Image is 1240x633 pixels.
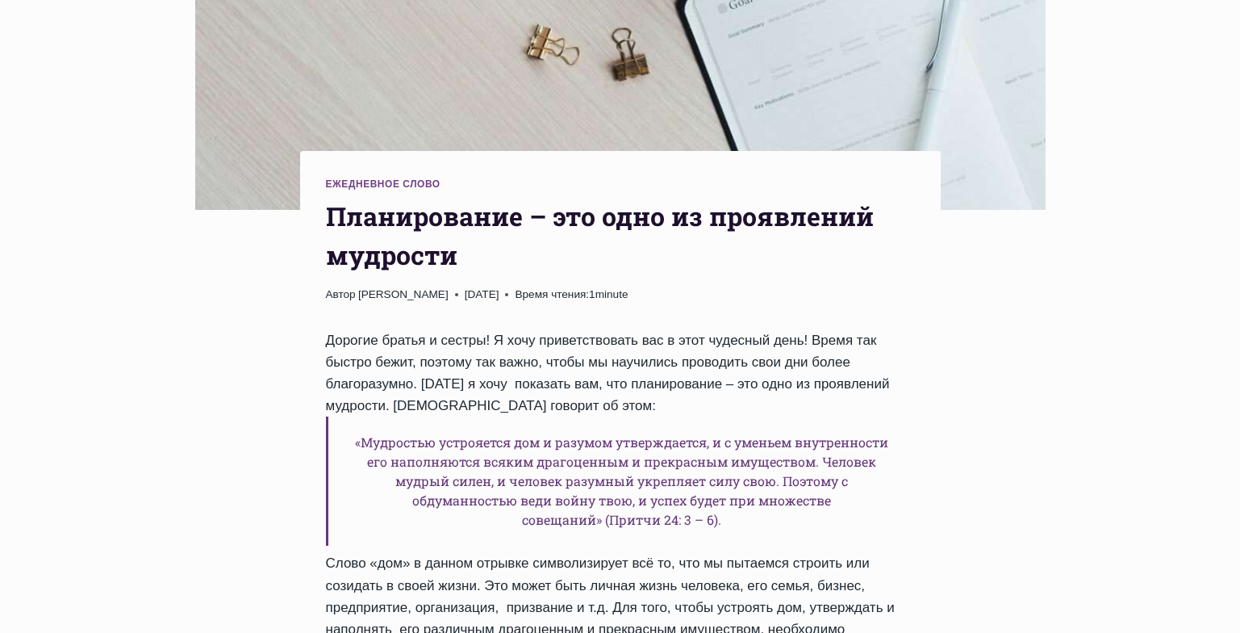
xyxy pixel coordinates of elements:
[326,286,356,304] span: Автор
[358,288,449,300] a: [PERSON_NAME]
[595,288,628,300] span: minute
[465,286,499,304] time: [DATE]
[515,286,628,304] span: 1
[326,197,915,275] h1: Планирование – это одно из проявлений мудрости
[326,417,915,546] h6: «Мудростью устрояется дом и разумом утверждается, и с уменьем внутренности его наполняются всяким...
[326,178,440,190] a: Ежедневное слово
[515,288,589,300] span: Время чтения:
